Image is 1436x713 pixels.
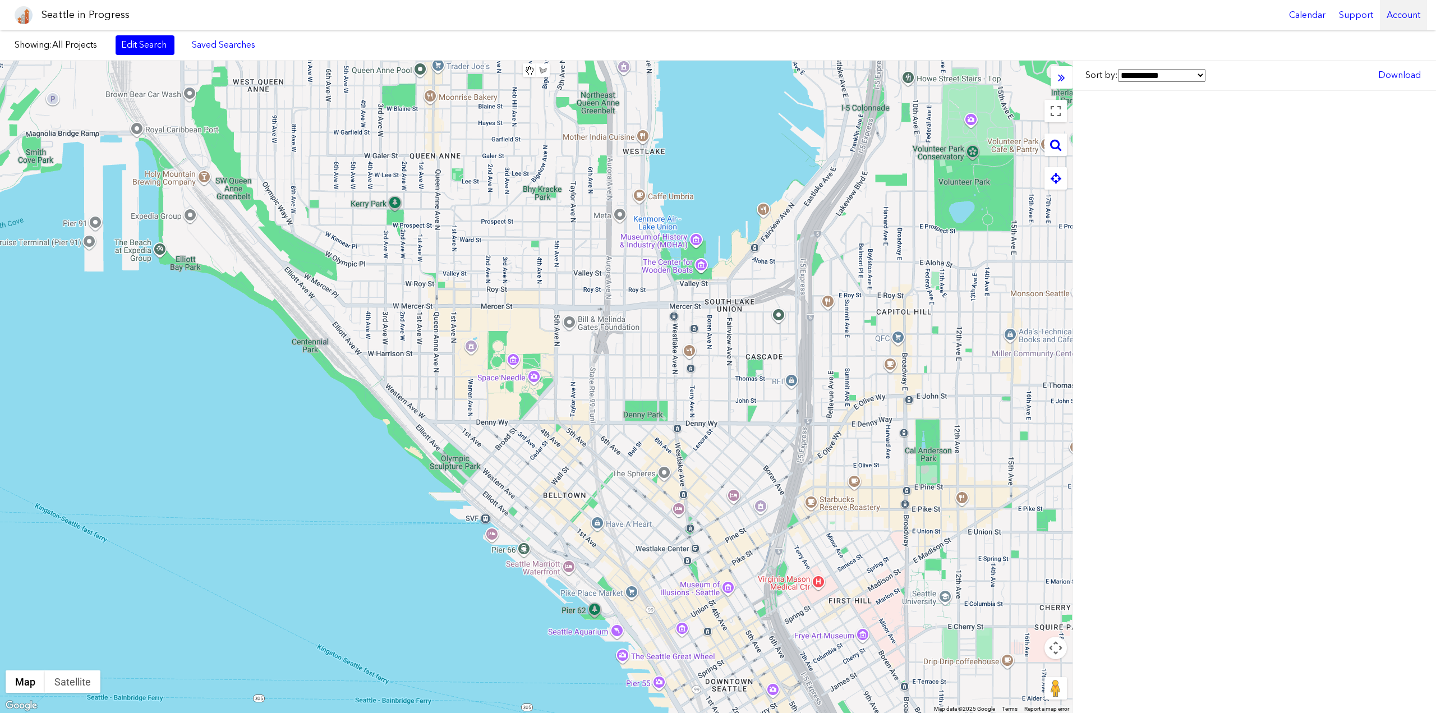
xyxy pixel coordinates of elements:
a: Open this area in Google Maps (opens a new window) [3,698,40,713]
label: Sort by: [1085,69,1205,82]
span: Map data ©2025 Google [934,706,995,712]
a: Report a map error [1024,706,1069,712]
a: Edit Search [116,35,174,54]
span: All Projects [52,39,97,50]
label: Showing: [15,39,104,51]
button: Drag Pegman onto the map to open Street View [1044,677,1067,700]
button: Show satellite imagery [45,670,100,693]
button: Toggle fullscreen view [1044,100,1067,122]
button: Show street map [6,670,45,693]
select: Sort by: [1118,69,1205,82]
h1: Seattle in Progress [42,8,130,22]
img: favicon-96x96.png [15,6,33,24]
button: Draw a shape [536,63,550,77]
a: Download [1373,66,1426,85]
img: Google [3,698,40,713]
button: Stop drawing [523,63,536,77]
button: Map camera controls [1044,637,1067,659]
a: Terms [1002,706,1018,712]
a: Saved Searches [186,35,261,54]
